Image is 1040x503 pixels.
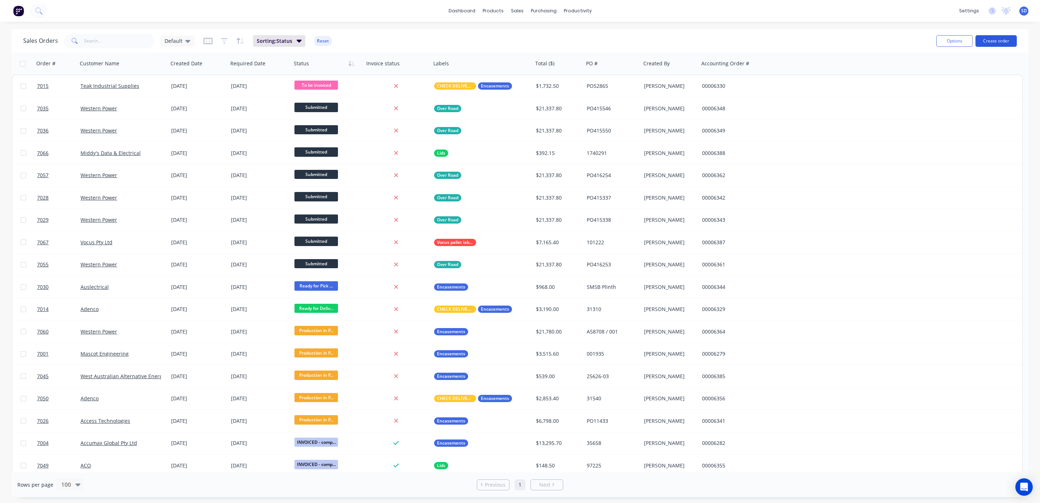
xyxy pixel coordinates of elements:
div: [PERSON_NAME] [644,373,694,380]
span: 7030 [37,283,49,291]
div: [DATE] [231,417,289,425]
a: 7066 [37,142,81,164]
div: purchasing [527,5,560,16]
div: Invoice status [366,60,400,67]
span: 7001 [37,350,49,357]
span: Next [539,481,550,488]
div: [DATE] [231,216,289,224]
div: Customer Name [80,60,119,67]
a: Previous page [477,481,509,488]
span: Vocus pallet label required [437,239,473,246]
button: Encasements [434,373,468,380]
div: [PERSON_NAME] [644,439,694,447]
div: [PERSON_NAME] [644,194,694,201]
a: 7035 [37,98,81,119]
a: Adenco [81,306,99,312]
a: Teak Industrial Supplies [81,82,139,89]
a: 7028 [37,187,81,209]
div: [DATE] [171,82,225,90]
div: 101222 [587,239,636,246]
div: [PERSON_NAME] [644,306,694,313]
span: Submitted [294,237,338,246]
div: 001935 [587,350,636,357]
div: [DATE] [171,283,225,291]
div: $392.15 [536,150,579,157]
div: [DATE] [171,439,225,447]
span: Rows per page [17,481,53,488]
a: Middy's Data & Electrical [81,150,141,156]
div: PO415337 [587,194,636,201]
button: Options [936,35,973,47]
a: 7060 [37,321,81,343]
a: Accumax Global Pty Ltd [81,439,137,446]
span: Over Road [437,261,458,268]
span: Encasements [437,417,465,425]
div: [DATE] [231,150,289,157]
div: $21,780.00 [536,328,579,335]
div: [DATE] [171,239,225,246]
button: Vocus pallet label required [434,239,476,246]
div: PO52865 [587,82,636,90]
span: Encasements [481,82,509,90]
div: A58708 / 001 [587,328,636,335]
div: [PERSON_NAME] [644,283,694,291]
div: PO11433 [587,417,636,425]
a: 7001 [37,343,81,365]
div: [DATE] [171,306,225,313]
div: [DATE] [171,328,225,335]
span: Submitted [294,214,338,224]
span: 7036 [37,127,49,134]
div: $539.00 [536,373,579,380]
div: 00006344 [702,283,783,291]
div: 25626-03 [587,373,636,380]
span: Production in P... [294,371,338,380]
div: [DATE] [171,105,225,112]
span: Submitted [294,170,338,179]
div: [PERSON_NAME] [644,395,694,402]
span: To be invoiced [294,81,338,90]
div: Order # [36,60,55,67]
span: Lids [437,462,445,469]
span: 7028 [37,194,49,201]
div: 00006388 [702,150,783,157]
div: [PERSON_NAME] [644,127,694,134]
button: Encasements [434,417,468,425]
span: Submitted [294,125,338,134]
div: PO416254 [587,172,636,179]
span: Ready for Deliv... [294,304,338,313]
a: ACO [81,462,91,469]
a: Page 1 is your current page [515,479,525,490]
div: PO416253 [587,261,636,268]
div: [DATE] [171,350,225,357]
div: $7,165.40 [536,239,579,246]
span: Production in P... [294,393,338,402]
a: Auslectrical [81,283,109,290]
div: [DATE] [171,194,225,201]
button: Over Road [434,172,461,179]
span: Over Road [437,127,458,134]
span: 7067 [37,239,49,246]
button: Create order [975,35,1017,47]
span: Encasements [437,283,465,291]
div: $968.00 [536,283,579,291]
div: 00006342 [702,194,783,201]
div: [PERSON_NAME] [644,216,694,224]
a: 7014 [37,298,81,320]
a: 7067 [37,232,81,253]
button: Encasements [434,350,468,357]
span: 7060 [37,328,49,335]
div: $148.50 [536,462,579,469]
div: [PERSON_NAME] [644,82,694,90]
a: 7030 [37,276,81,298]
div: 00006361 [702,261,783,268]
a: 7026 [37,410,81,432]
a: Western Power [81,194,117,201]
div: 31310 [587,306,636,313]
a: Vocus Pty Ltd [81,239,112,246]
div: [DATE] [171,373,225,380]
div: Open Intercom Messenger [1015,478,1033,496]
div: [DATE] [231,105,289,112]
div: 00006343 [702,216,783,224]
div: $21,337.80 [536,216,579,224]
div: [PERSON_NAME] [644,239,694,246]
